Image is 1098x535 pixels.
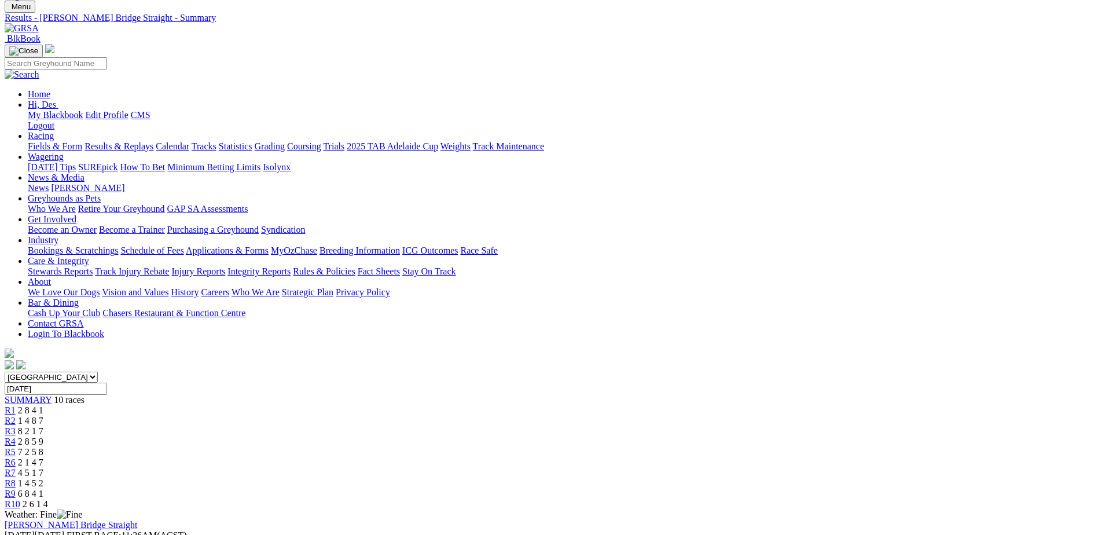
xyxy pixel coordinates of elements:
span: R2 [5,416,16,426]
span: SUMMARY [5,395,52,405]
span: 10 races [54,395,85,405]
a: BlkBook [5,34,41,43]
a: Results - [PERSON_NAME] Bridge Straight - Summary [5,13,1093,23]
input: Select date [5,383,107,395]
a: [DATE] Tips [28,162,76,172]
a: Edit Profile [86,110,128,120]
div: Industry [28,245,1093,256]
span: R5 [5,447,16,457]
span: 2 8 5 9 [18,437,43,446]
a: My Blackbook [28,110,83,120]
a: Syndication [261,225,305,234]
a: [PERSON_NAME] Bridge Straight [5,520,137,530]
span: 2 1 4 7 [18,457,43,467]
a: Become an Owner [28,225,97,234]
a: News & Media [28,173,85,182]
a: Logout [28,120,54,130]
a: How To Bet [120,162,166,172]
img: Close [9,46,38,56]
a: Strategic Plan [282,287,333,297]
a: Rules & Policies [293,266,355,276]
a: Results & Replays [85,141,153,151]
a: Who We Are [28,204,76,214]
a: [PERSON_NAME] [51,183,124,193]
img: logo-grsa-white.png [45,44,54,53]
img: logo-grsa-white.png [5,349,14,358]
a: Bookings & Scratchings [28,245,118,255]
div: Hi, Des [28,110,1093,131]
a: Care & Integrity [28,256,89,266]
div: Greyhounds as Pets [28,204,1093,214]
a: Home [28,89,50,99]
a: CMS [131,110,150,120]
span: 7 2 5 8 [18,447,43,457]
a: Track Maintenance [473,141,544,151]
div: Get Involved [28,225,1093,235]
a: Tracks [192,141,216,151]
a: R7 [5,468,16,478]
a: Wagering [28,152,64,162]
a: Chasers Restaurant & Function Centre [102,308,245,318]
div: Care & Integrity [28,266,1093,277]
a: Integrity Reports [227,266,291,276]
a: Fields & Form [28,141,82,151]
span: 4 5 1 7 [18,468,43,478]
img: facebook.svg [5,360,14,369]
a: ICG Outcomes [402,245,458,255]
a: R1 [5,405,16,415]
span: 2 6 1 4 [23,499,48,509]
a: MyOzChase [271,245,317,255]
a: Bar & Dining [28,298,79,307]
span: 1 4 8 7 [18,416,43,426]
a: Isolynx [263,162,291,172]
a: Calendar [156,141,189,151]
a: R3 [5,426,16,436]
a: Schedule of Fees [120,245,183,255]
span: Hi, Des [28,100,56,109]
input: Search [5,57,107,69]
a: Purchasing a Greyhound [167,225,259,234]
div: News & Media [28,183,1093,193]
a: We Love Our Dogs [28,287,100,297]
span: 8 2 1 7 [18,426,43,436]
a: Cash Up Your Club [28,308,100,318]
a: Minimum Betting Limits [167,162,260,172]
a: GAP SA Assessments [167,204,248,214]
img: Fine [57,510,82,520]
a: R4 [5,437,16,446]
a: Track Injury Rebate [95,266,169,276]
img: GRSA [5,23,39,34]
a: Trials [323,141,344,151]
div: About [28,287,1093,298]
a: Stewards Reports [28,266,93,276]
span: Menu [12,2,31,11]
a: Fact Sheets [358,266,400,276]
img: twitter.svg [16,360,25,369]
a: Who We Are [232,287,280,297]
a: Breeding Information [320,245,400,255]
a: SUREpick [78,162,117,172]
a: Coursing [287,141,321,151]
a: R9 [5,489,16,499]
a: Statistics [219,141,252,151]
div: Racing [28,141,1093,152]
a: Weights [440,141,471,151]
a: Login To Blackbook [28,329,104,339]
a: Careers [201,287,229,297]
a: R6 [5,457,16,467]
a: R10 [5,499,20,509]
a: Vision and Values [102,287,168,297]
span: 1 4 5 2 [18,478,43,488]
span: BlkBook [7,34,41,43]
a: R8 [5,478,16,488]
a: Hi, Des [28,100,58,109]
button: Toggle navigation [5,1,35,13]
a: 2025 TAB Adelaide Cup [347,141,438,151]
